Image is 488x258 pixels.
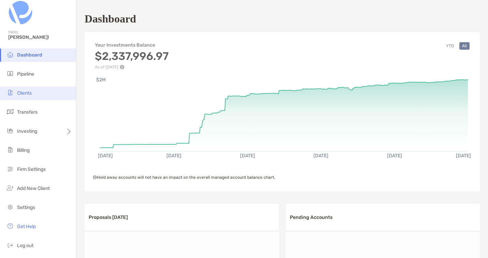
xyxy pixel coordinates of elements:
text: [DATE] [387,153,402,159]
img: settings icon [6,203,14,211]
span: Billing [17,147,30,153]
text: $2M [96,77,106,83]
span: Firm Settings [17,166,46,172]
text: [DATE] [98,153,113,159]
img: firm-settings icon [6,165,14,173]
h4: Your Investments Balance [95,42,168,48]
span: Pipeline [17,71,34,77]
img: investing icon [6,127,14,135]
img: Zoe Logo [8,0,33,25]
p: As of [DATE] [95,65,168,69]
img: Performance Info [120,65,124,69]
span: Transfers [17,109,38,115]
button: YTD [443,42,457,50]
img: logout icon [6,241,14,249]
text: [DATE] [166,153,181,159]
span: Dashboard [17,52,42,58]
span: Log out [17,243,33,248]
h1: Dashboard [85,13,136,25]
img: transfers icon [6,108,14,116]
button: All [459,42,470,50]
img: add_new_client icon [6,184,14,192]
h3: Proposals [DATE] [89,214,128,220]
span: Clients [17,90,32,96]
span: Held away accounts will not have an impact on the overall managed account balance chart. [93,175,275,180]
span: Get Help [17,224,36,229]
span: Add New Client [17,186,50,191]
img: clients icon [6,88,14,97]
h3: Pending Accounts [290,214,332,220]
img: pipeline icon [6,69,14,78]
span: Investing [17,128,37,134]
text: [DATE] [456,153,471,159]
text: [DATE] [240,153,255,159]
text: [DATE] [313,153,328,159]
img: dashboard icon [6,50,14,59]
img: get-help icon [6,222,14,230]
span: [PERSON_NAME]! [8,34,72,40]
h3: $2,337,996.97 [95,50,168,63]
span: Settings [17,205,35,210]
img: billing icon [6,146,14,154]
